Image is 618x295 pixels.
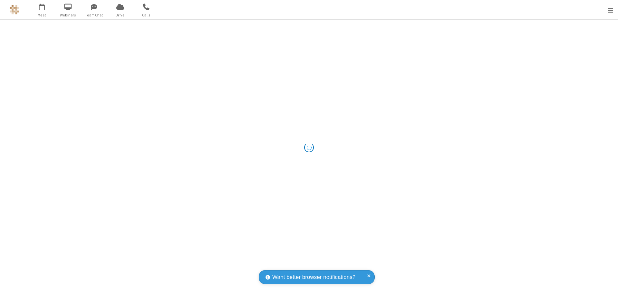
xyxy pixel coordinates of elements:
[30,12,54,18] span: Meet
[82,12,106,18] span: Team Chat
[134,12,158,18] span: Calls
[10,5,19,14] img: QA Selenium DO NOT DELETE OR CHANGE
[56,12,80,18] span: Webinars
[272,273,355,281] span: Want better browser notifications?
[108,12,132,18] span: Drive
